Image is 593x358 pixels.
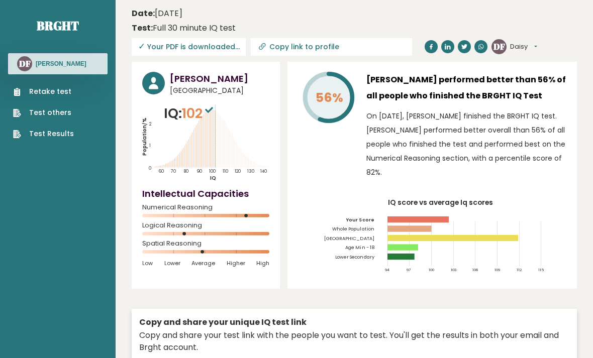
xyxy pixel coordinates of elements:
tspan: Population/% [141,117,148,156]
text: DF [19,58,31,69]
b: Date: [132,8,155,19]
a: Test others [13,107,74,118]
tspan: 80 [184,168,188,174]
span: Lower [164,260,180,267]
tspan: 0 [149,165,151,171]
h4: Intellectual Capacities [142,187,269,200]
tspan: 94 [385,267,389,272]
span: ✓ [138,40,145,53]
tspan: 140 [260,168,267,174]
tspan: 2 [149,121,152,127]
tspan: 106 [472,267,478,272]
tspan: 90 [196,168,202,174]
p: IQ: [164,103,216,124]
p: On [DATE], [PERSON_NAME] finished the BRGHT IQ test. [PERSON_NAME] performed better overall than ... [366,109,566,179]
tspan: Your Score [346,216,374,223]
tspan: 56% [316,89,343,106]
span: Spatial Reasoning [142,242,269,246]
span: Low [142,260,153,267]
button: Daisy [510,42,537,52]
tspan: 112 [517,267,522,272]
span: [GEOGRAPHIC_DATA] [170,85,269,96]
tspan: Lower Secondary [336,254,375,260]
tspan: 109 [495,267,500,272]
time: [DATE] [132,8,182,20]
span: Numerical Reasoning [142,205,269,209]
tspan: 70 [171,168,176,174]
tspan: 60 [158,168,164,174]
tspan: 97 [407,267,411,272]
h3: [PERSON_NAME] performed better than 56% of all people who finished the BRGHT IQ Test [366,72,566,104]
tspan: Whole Population [333,225,374,232]
tspan: IQ [210,175,216,182]
span: Your PDF is downloaded... [132,38,246,56]
text: DF [493,41,505,52]
span: Logical Reasoning [142,223,269,227]
tspan: 115 [538,267,544,272]
div: Copy and share your test link with the people you want to test. You'll get the results in both yo... [139,329,569,353]
tspan: IQ score vs average Iq scores [388,197,493,207]
a: Retake test [13,86,74,97]
span: High [256,260,269,267]
tspan: 100 [429,267,434,272]
tspan: [GEOGRAPHIC_DATA] [325,235,374,242]
tspan: 1 [149,143,151,149]
span: 102 [182,104,216,123]
h3: [PERSON_NAME] [36,60,86,68]
a: Brght [37,18,79,34]
h3: [PERSON_NAME] [170,72,269,85]
div: Copy and share your unique IQ test link [139,316,569,328]
tspan: Age Min - 18 [346,244,374,251]
tspan: 100 [209,168,216,174]
span: Average [191,260,215,267]
b: Test: [132,22,153,34]
tspan: 103 [451,267,456,272]
span: Higher [227,260,245,267]
tspan: 110 [223,168,228,174]
tspan: 130 [247,168,254,174]
a: Test Results [13,129,74,139]
div: Full 30 minute IQ test [132,22,236,34]
tspan: 120 [235,168,241,174]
